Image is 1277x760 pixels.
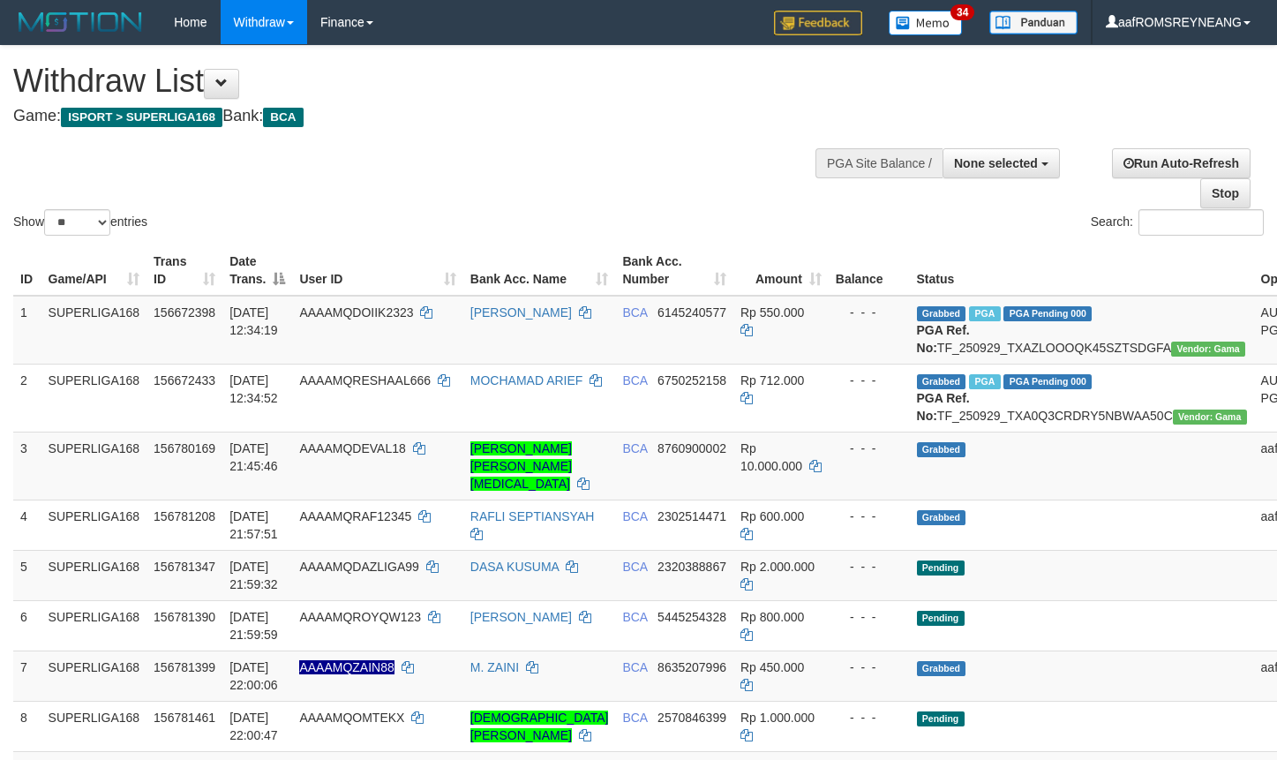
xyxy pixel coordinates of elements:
[622,373,647,388] span: BCA
[1003,374,1092,389] span: PGA Pending
[222,245,292,296] th: Date Trans.: activate to sort column descending
[229,441,278,473] span: [DATE] 21:45:46
[836,658,903,676] div: - - -
[463,245,616,296] th: Bank Acc. Name: activate to sort column ascending
[917,611,965,626] span: Pending
[229,373,278,405] span: [DATE] 12:34:52
[910,296,1254,365] td: TF_250929_TXAZLOOOQK45SZTSDGFA
[470,441,572,491] a: [PERSON_NAME] [PERSON_NAME][MEDICAL_DATA]
[836,709,903,726] div: - - -
[657,305,726,320] span: Copy 6145240577 to clipboard
[146,245,222,296] th: Trans ID: activate to sort column ascending
[740,441,802,473] span: Rp 10.000.000
[229,711,278,742] span: [DATE] 22:00:47
[13,9,147,35] img: MOTION_logo.png
[733,245,829,296] th: Amount: activate to sort column ascending
[740,509,804,523] span: Rp 600.000
[622,660,647,674] span: BCA
[740,305,804,320] span: Rp 550.000
[470,373,583,388] a: MOCHAMAD ARIEF
[836,440,903,457] div: - - -
[1138,209,1264,236] input: Search:
[740,711,815,725] span: Rp 1.000.000
[41,701,147,751] td: SUPERLIGA168
[622,441,647,455] span: BCA
[299,305,413,320] span: AAAAMQDOIIK2323
[917,306,966,321] span: Grabbed
[470,509,595,523] a: RAFLI SEPTIANSYAH
[41,245,147,296] th: Game/API: activate to sort column ascending
[229,660,278,692] span: [DATE] 22:00:06
[154,711,215,725] span: 156781461
[657,560,726,574] span: Copy 2320388867 to clipboard
[657,660,726,674] span: Copy 8635207996 to clipboard
[917,374,966,389] span: Grabbed
[1091,209,1264,236] label: Search:
[910,364,1254,432] td: TF_250929_TXA0Q3CRDRY5NBWAA50C
[657,610,726,624] span: Copy 5445254328 to clipboard
[657,509,726,523] span: Copy 2302514471 to clipboard
[229,610,278,642] span: [DATE] 21:59:59
[917,442,966,457] span: Grabbed
[13,296,41,365] td: 1
[622,305,647,320] span: BCA
[917,561,965,576] span: Pending
[13,432,41,500] td: 3
[1173,410,1247,425] span: Vendor URL: https://trx31.1velocity.biz
[299,441,405,455] span: AAAAMQDEVAL18
[917,323,970,355] b: PGA Ref. No:
[1112,148,1251,178] a: Run Auto-Refresh
[910,245,1254,296] th: Status
[13,108,834,125] h4: Game: Bank:
[13,245,41,296] th: ID
[836,372,903,389] div: - - -
[41,550,147,600] td: SUPERLIGA168
[229,560,278,591] span: [DATE] 21:59:32
[622,610,647,624] span: BCA
[470,660,519,674] a: M. ZAINI
[1003,306,1092,321] span: PGA Pending
[41,500,147,550] td: SUPERLIGA168
[969,306,1000,321] span: Marked by aafsoycanthlai
[1171,342,1245,357] span: Vendor URL: https://trx31.1velocity.biz
[154,305,215,320] span: 156672398
[13,209,147,236] label: Show entries
[836,608,903,626] div: - - -
[622,509,647,523] span: BCA
[41,651,147,701] td: SUPERLIGA168
[740,660,804,674] span: Rp 450.000
[154,660,215,674] span: 156781399
[13,550,41,600] td: 5
[943,148,1060,178] button: None selected
[299,711,404,725] span: AAAAMQOMTEKX
[154,610,215,624] span: 156781390
[13,600,41,651] td: 6
[44,209,110,236] select: Showentries
[954,156,1038,170] span: None selected
[229,305,278,337] span: [DATE] 12:34:19
[657,441,726,455] span: Copy 8760900002 to clipboard
[622,560,647,574] span: BCA
[292,245,462,296] th: User ID: activate to sort column ascending
[774,11,862,35] img: Feedback.jpg
[622,711,647,725] span: BCA
[740,373,804,388] span: Rp 712.000
[154,509,215,523] span: 156781208
[917,711,965,726] span: Pending
[41,296,147,365] td: SUPERLIGA168
[263,108,303,127] span: BCA
[299,560,418,574] span: AAAAMQDAZLIGA99
[740,560,815,574] span: Rp 2.000.000
[917,391,970,423] b: PGA Ref. No:
[41,432,147,500] td: SUPERLIGA168
[615,245,733,296] th: Bank Acc. Number: activate to sort column ascending
[61,108,222,127] span: ISPORT > SUPERLIGA168
[13,701,41,751] td: 8
[470,305,572,320] a: [PERSON_NAME]
[299,660,394,674] span: Nama rekening ada tanda titik/strip, harap diedit
[836,304,903,321] div: - - -
[470,610,572,624] a: [PERSON_NAME]
[989,11,1078,34] img: panduan.png
[13,364,41,432] td: 2
[41,600,147,651] td: SUPERLIGA168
